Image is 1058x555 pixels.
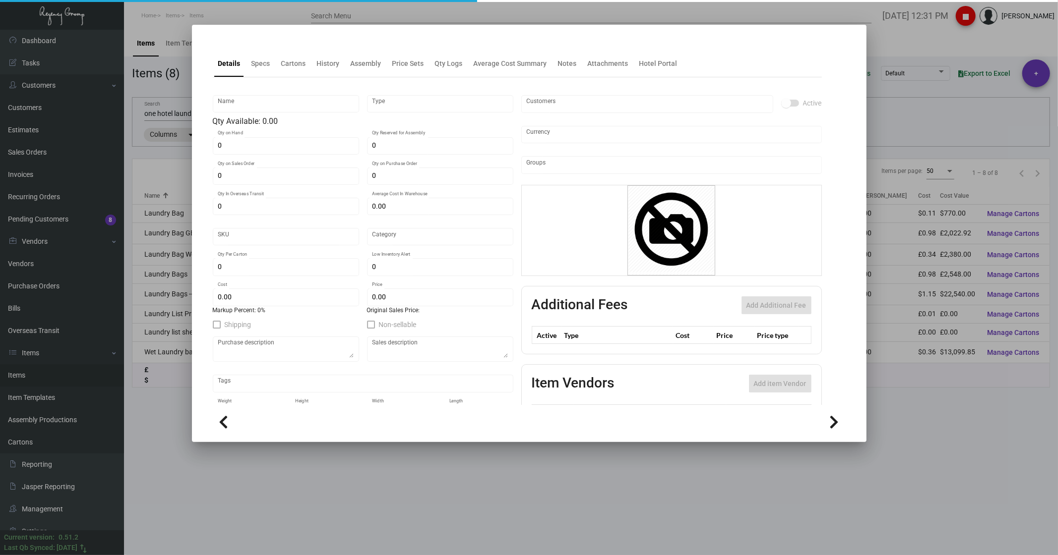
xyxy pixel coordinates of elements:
h2: Additional Fees [532,296,628,314]
span: Active [803,97,822,109]
span: Shipping [225,319,251,331]
th: Cost [673,327,714,344]
button: Add Additional Fee [742,296,811,314]
th: Type [562,327,673,344]
th: Active [532,327,562,344]
div: Notes [558,58,577,69]
div: Attachments [588,58,628,69]
div: Average Cost Summary [474,58,547,69]
th: Preffered [532,405,574,422]
th: SKU [726,405,811,422]
div: Last Qb Synced: [DATE] [4,543,77,553]
div: Assembly [351,58,381,69]
div: Hotel Portal [639,58,678,69]
div: Cartons [281,58,306,69]
input: Add new.. [526,100,768,108]
span: Non-sellable [379,319,417,331]
span: Add item Vendor [754,380,807,388]
input: Add new.. [526,161,816,169]
h2: Item Vendors [532,375,615,392]
div: Price Sets [392,58,424,69]
th: Vendor [574,405,726,422]
th: Price type [754,327,799,344]
div: Specs [251,58,270,69]
span: Add Additional Fee [747,301,807,309]
div: Current version: [4,532,55,543]
div: Qty Logs [435,58,463,69]
div: Qty Available: 0.00 [213,115,513,127]
div: Details [218,58,241,69]
div: 0.51.2 [59,532,78,543]
button: Add item Vendor [749,375,811,392]
div: History [317,58,340,69]
th: Price [714,327,754,344]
